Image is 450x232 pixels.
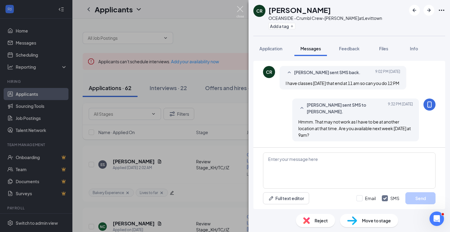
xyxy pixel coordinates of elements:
button: ArrowLeftNew [409,5,420,16]
button: Send [405,192,436,204]
svg: MobileSms [426,101,433,108]
svg: Ellipses [438,7,445,14]
div: CR [256,8,262,14]
button: PlusAdd a tag [268,23,295,29]
svg: SmallChevronUp [298,105,306,112]
span: [PERSON_NAME] sent SMS to [PERSON_NAME]. [307,102,386,115]
span: [DATE] 9:32 PM [388,102,413,115]
span: [PERSON_NAME] sent SMS back. [294,69,360,76]
span: [DATE] 9:02 PM [375,69,400,76]
span: Reject [315,217,328,224]
svg: ArrowLeftNew [411,7,418,14]
span: Application [259,46,282,51]
svg: Pen [268,195,274,201]
span: Files [379,46,388,51]
button: Full text editorPen [263,192,309,204]
button: ArrowRight [423,5,434,16]
h1: [PERSON_NAME] [268,5,331,15]
span: Feedback [339,46,360,51]
span: Move to stage [362,217,391,224]
div: CR [266,69,272,75]
span: I have classes [DATE] that end at 11 am so can you do 12 PM [286,80,399,86]
span: Hmmm. That may not work as I have to be at another location at that time. Are you available next ... [298,119,411,138]
span: Messages [300,46,321,51]
svg: ArrowRight [425,7,433,14]
iframe: Intercom live chat [429,212,444,226]
div: OCEANSIDE -Crumbl Crew-[PERSON_NAME] at Levittown [268,15,382,21]
span: Info [410,46,418,51]
svg: Plus [290,24,294,28]
svg: SmallChevronUp [286,69,293,76]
